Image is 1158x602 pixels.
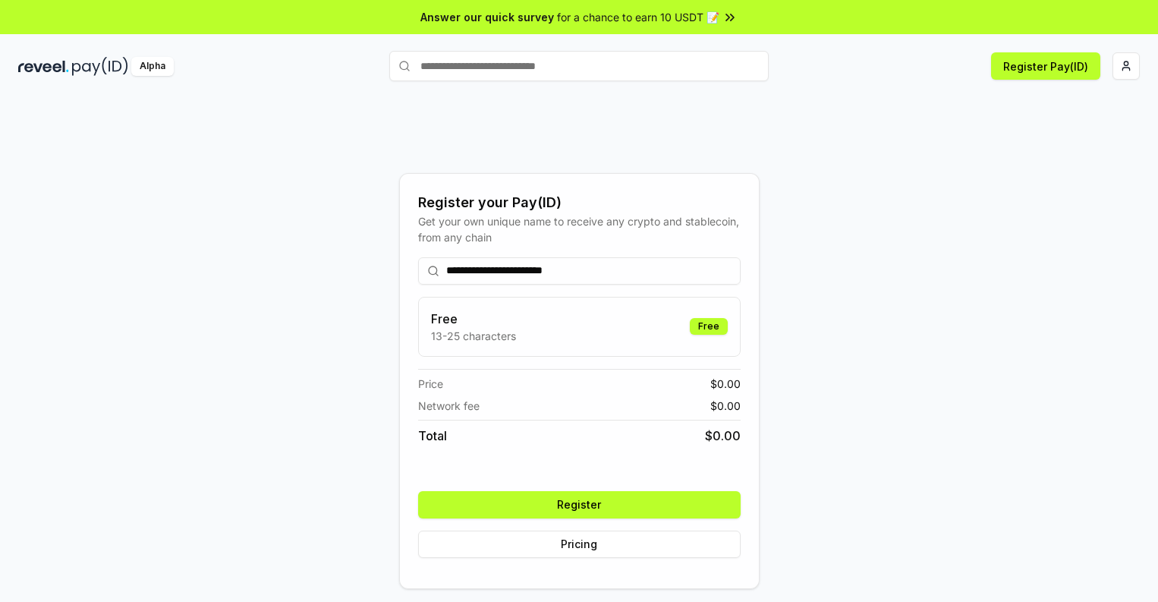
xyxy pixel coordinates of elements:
[710,376,741,392] span: $ 0.00
[131,57,174,76] div: Alpha
[710,398,741,414] span: $ 0.00
[418,398,480,414] span: Network fee
[991,52,1100,80] button: Register Pay(ID)
[420,9,554,25] span: Answer our quick survey
[431,310,516,328] h3: Free
[418,376,443,392] span: Price
[418,192,741,213] div: Register your Pay(ID)
[418,213,741,245] div: Get your own unique name to receive any crypto and stablecoin, from any chain
[690,318,728,335] div: Free
[431,328,516,344] p: 13-25 characters
[418,427,447,445] span: Total
[72,57,128,76] img: pay_id
[705,427,741,445] span: $ 0.00
[418,531,741,558] button: Pricing
[557,9,719,25] span: for a chance to earn 10 USDT 📝
[18,57,69,76] img: reveel_dark
[418,491,741,518] button: Register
